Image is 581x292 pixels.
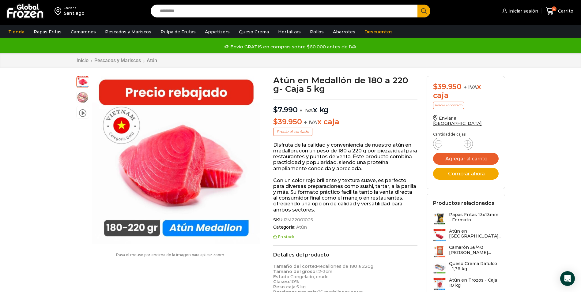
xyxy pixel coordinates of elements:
[76,58,89,63] a: Inicio
[273,269,318,274] strong: Tamaño del grosor:
[433,261,499,274] a: Queso Crema Rafulco - 1,36 kg...
[273,274,290,279] strong: Estado:
[236,26,272,38] a: Queso Crema
[64,10,85,16] div: Santiago
[273,128,312,136] p: Precio al contado
[157,26,199,38] a: Pulpa de Frutas
[283,217,313,223] span: PM22001025
[449,261,499,271] h3: Queso Crema Rafulco - 1,36 kg...
[273,264,316,269] strong: Tamaño del corte:
[77,75,89,88] span: atun medallon
[449,212,499,223] h3: Papas Fritas 13x13mm - Formato...
[433,200,494,206] h2: Productos relacionados
[77,91,89,103] span: foto plato atun
[273,235,417,239] p: En stock
[464,84,477,90] span: + IVA
[449,278,499,288] h3: Atún en Trozos - Caja 10 kg
[433,245,499,258] a: Camarón 36/40 [PERSON_NAME]...
[273,142,417,171] p: Disfruta de la calidad y conveniencia de nuestro atún en medallón, con un peso de 180 a 220 g por...
[273,217,417,223] span: SKU:
[307,26,327,38] a: Pollos
[433,168,499,180] button: Comprar ahora
[273,284,296,290] strong: Peso caja:
[295,225,307,230] a: Atún
[202,26,233,38] a: Appetizers
[92,76,260,244] img: atun medallon
[146,58,157,63] a: Atún
[433,82,438,91] span: $
[273,118,417,126] p: x caja
[5,26,28,38] a: Tienda
[76,253,264,257] p: Pasa el mouse por encima de la imagen para aplicar zoom
[433,278,499,291] a: Atún en Trozos - Caja 10 kg
[552,6,556,11] span: 0
[544,4,575,18] a: 0 Carrito
[507,8,538,14] span: Iniciar sesión
[55,6,64,16] img: address-field-icon.svg
[94,58,141,63] a: Pescados y Mariscos
[433,115,482,126] a: Enviar a [GEOGRAPHIC_DATA]
[449,229,501,239] h3: Atún en [GEOGRAPHIC_DATA]...
[273,279,290,284] strong: Glaseo:
[92,76,260,244] div: 1 / 3
[433,102,464,109] p: Precio al contado
[449,245,499,255] h3: Camarón 36/40 [PERSON_NAME]...
[273,105,278,114] span: $
[31,26,65,38] a: Papas Fritas
[433,82,499,100] div: x caja
[76,58,157,63] nav: Breadcrumb
[433,229,501,242] a: Atún en [GEOGRAPHIC_DATA]...
[68,26,99,38] a: Camarones
[273,252,417,258] h2: Detalles del producto
[304,119,317,125] span: + IVA
[417,5,430,17] button: Search button
[433,132,499,137] p: Cantidad de cajas
[64,6,85,10] div: Enviar a
[273,178,417,213] p: Con un color rojo brillante y textura suave, es perfecto para diversas preparaciones como sushi, ...
[361,26,396,38] a: Descuentos
[433,82,462,91] bdi: 39.950
[433,212,499,225] a: Papas Fritas 13x13mm - Formato...
[447,140,459,148] input: Product quantity
[433,153,499,165] button: Agregar al carrito
[330,26,358,38] a: Abarrotes
[273,117,302,126] bdi: 39.950
[273,99,417,114] p: x kg
[273,105,298,114] bdi: 7.990
[560,271,575,286] div: Open Intercom Messenger
[501,5,538,17] a: Iniciar sesión
[102,26,154,38] a: Pescados y Mariscos
[273,117,278,126] span: $
[275,26,304,38] a: Hortalizas
[300,107,313,114] span: + IVA
[273,225,417,230] span: Categoría:
[273,76,417,93] h1: Atún en Medallón de 180 a 220 g- Caja 5 kg
[556,8,573,14] span: Carrito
